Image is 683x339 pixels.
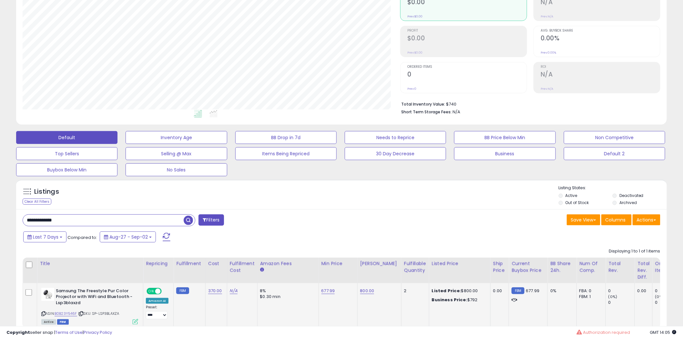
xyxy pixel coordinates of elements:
b: Listed Price: [432,288,461,294]
button: Actions [633,214,660,225]
button: Business [454,147,556,160]
span: Last 7 Days [33,234,58,240]
span: 2025-09-10 14:05 GMT [650,329,677,335]
button: Non Competitive [564,131,665,144]
span: Avg. Buybox Share [541,29,660,33]
span: | SKU: SP-LSP3BLAXZA [78,311,119,316]
div: 0 [655,288,681,294]
b: Short Term Storage Fees: [401,109,452,115]
a: Privacy Policy [84,329,112,335]
button: Items Being Repriced [235,147,337,160]
div: Amazon AI [146,298,168,304]
button: Last 7 Days [23,231,66,242]
strong: Copyright [6,329,30,335]
button: Default 2 [564,147,665,160]
div: BB Share 24h. [550,260,574,274]
small: FBM [176,287,189,294]
div: Total Rev. Diff. [637,260,650,281]
span: Compared to: [67,234,97,241]
button: Needs to Reprice [345,131,446,144]
small: Amazon Fees. [260,267,264,273]
small: Prev: $0.00 [407,15,423,18]
b: Total Inventory Value: [401,101,445,107]
h2: 0 [407,71,527,79]
div: 8% [260,288,314,294]
b: Samsung The Freestyle Pur Color Projector with WiFi and Bluetooth - Lsp3blaxzd [56,288,134,308]
div: seller snap | | [6,330,112,336]
button: Inventory Age [126,131,227,144]
div: 0 [608,300,635,305]
a: N/A [230,288,238,294]
div: Total Rev. [608,260,632,274]
label: Active [566,193,577,198]
button: Filters [199,214,224,226]
button: Save View [567,214,600,225]
p: Listing States: [559,185,667,191]
div: Fulfillment Cost [230,260,255,274]
button: BB Price Below Min [454,131,556,144]
small: Prev: $0.00 [407,51,423,55]
div: Title [40,260,140,267]
a: 800.00 [360,288,374,294]
div: Listed Price [432,260,488,267]
div: 0 [655,300,681,305]
div: Num of Comp. [579,260,603,274]
small: (0%) [608,294,617,299]
button: Top Sellers [16,147,117,160]
div: Repricing [146,260,171,267]
label: Out of Stock [566,200,589,205]
h5: Listings [34,187,59,196]
button: No Sales [126,163,227,176]
div: Clear All Filters [23,199,51,205]
div: 2 [404,288,424,294]
div: ASIN: [41,288,138,324]
a: 677.99 [321,288,335,294]
div: FBA: 0 [579,288,601,294]
small: Prev: N/A [541,87,553,91]
span: All listings currently available for purchase on Amazon [41,319,56,325]
div: 0 [608,288,635,294]
b: Business Price: [432,297,467,303]
div: $792 [432,297,485,303]
div: Preset: [146,305,168,320]
div: Fulfillable Quantity [404,260,426,274]
div: 0.00 [493,288,504,294]
li: $740 [401,100,656,108]
div: $800.00 [432,288,485,294]
a: B0B23Y546F [55,311,77,316]
h2: 0.00% [541,35,660,43]
div: $0.30 min [260,294,314,300]
a: 370.00 [208,288,222,294]
div: [PERSON_NAME] [360,260,399,267]
small: Prev: 0 [407,87,416,91]
span: Aug-27 - Sep-02 [109,234,148,240]
div: Min Price [321,260,355,267]
span: Columns [606,217,626,223]
span: Profit [407,29,527,33]
div: FBM: 1 [579,294,601,300]
small: (0%) [655,294,664,299]
div: Current Buybox Price [512,260,545,274]
button: 30 Day Decrease [345,147,446,160]
span: Ordered Items [407,65,527,69]
small: Prev: N/A [541,15,553,18]
span: FBM [57,319,69,325]
div: Fulfillment [176,260,202,267]
div: Amazon Fees [260,260,316,267]
div: 0% [550,288,572,294]
button: Default [16,131,117,144]
small: FBM [512,287,524,294]
small: Prev: 0.00% [541,51,556,55]
div: 0.00 [637,288,647,294]
label: Deactivated [619,193,644,198]
span: 677.99 [526,288,540,294]
span: OFF [161,288,171,294]
span: ON [147,288,155,294]
a: Terms of Use [55,329,83,335]
span: ROI [541,65,660,69]
button: Buybox Below Min [16,163,117,176]
h2: $0.00 [407,35,527,43]
div: Ordered Items [655,260,679,274]
button: Aug-27 - Sep-02 [100,231,156,242]
button: Columns [601,214,632,225]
